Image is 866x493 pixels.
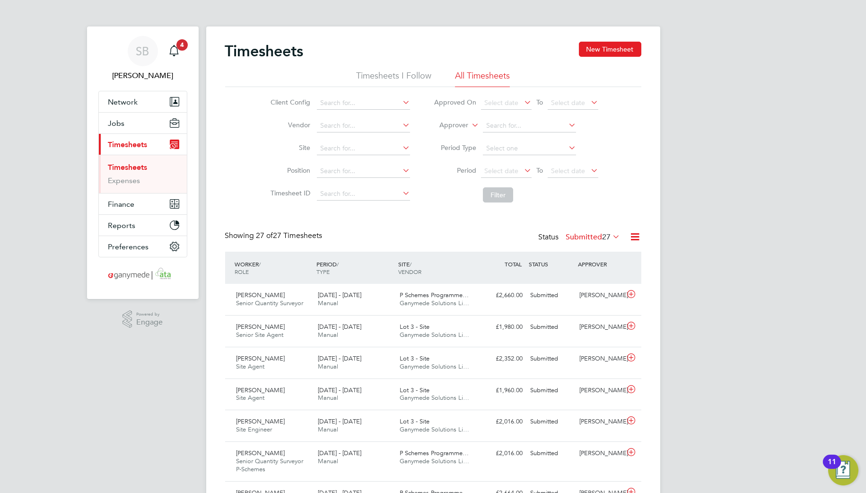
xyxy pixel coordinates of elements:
span: Senior Quantity Surveyor [236,299,304,307]
span: To [534,164,546,176]
span: Ganymede Solutions Li… [400,299,469,307]
div: Timesheets [99,155,187,193]
li: All Timesheets [455,70,510,87]
label: Approved On [434,98,476,106]
div: Submitted [527,446,576,461]
span: [DATE] - [DATE] [318,386,361,394]
button: Jobs [99,113,187,133]
span: Ganymede Solutions Li… [400,425,469,433]
div: APPROVER [576,255,625,273]
div: 11 [828,462,836,474]
span: [PERSON_NAME] [236,449,285,457]
label: Period [434,166,476,175]
a: 4 [165,36,184,66]
span: Preferences [108,242,149,251]
button: Open Resource Center, 11 new notifications [828,455,858,485]
span: TOTAL [505,260,522,268]
span: P Schemes Programme… [400,449,469,457]
button: New Timesheet [579,42,641,57]
div: [PERSON_NAME] [576,288,625,303]
a: Timesheets [108,163,148,172]
img: ganymedesolutions-logo-retina.png [105,267,180,282]
span: SB [136,45,149,57]
span: ROLE [235,268,249,275]
a: SB[PERSON_NAME] [98,36,187,81]
span: TYPE [316,268,330,275]
span: Senior Quantity Surveyor P-Schemes [236,457,304,473]
span: / [337,260,339,268]
div: £2,660.00 [478,288,527,303]
span: [PERSON_NAME] [236,386,285,394]
button: Reports [99,215,187,236]
li: Timesheets I Follow [356,70,431,87]
div: £1,960.00 [478,383,527,398]
div: PERIOD [314,255,396,280]
span: Site Agent [236,394,265,402]
input: Search for... [317,142,410,155]
span: [DATE] - [DATE] [318,449,361,457]
div: STATUS [527,255,576,273]
label: Site [268,143,310,152]
label: Submitted [566,232,621,242]
span: / [410,260,411,268]
span: Manual [318,299,338,307]
span: 27 Timesheets [256,231,323,240]
span: Site Engineer [236,425,272,433]
span: Timesheets [108,140,148,149]
a: Powered byEngage [122,310,163,328]
span: [DATE] - [DATE] [318,323,361,331]
label: Approver [426,121,468,130]
span: Manual [318,362,338,370]
span: [PERSON_NAME] [236,417,285,425]
span: Manual [318,394,338,402]
div: WORKER [233,255,315,280]
span: Reports [108,221,136,230]
span: [DATE] - [DATE] [318,354,361,362]
span: Manual [318,331,338,339]
input: Search for... [317,119,410,132]
a: Expenses [108,176,140,185]
a: Go to home page [98,267,187,282]
span: To [534,96,546,108]
input: Search for... [317,187,410,201]
button: Finance [99,194,187,214]
span: Manual [318,425,338,433]
span: Finance [108,200,135,209]
span: Ganymede Solutions Li… [400,457,469,465]
div: £2,352.00 [478,351,527,367]
label: Timesheet ID [268,189,310,197]
div: Submitted [527,351,576,367]
div: £2,016.00 [478,446,527,461]
input: Search for... [317,97,410,110]
span: Lot 3 - Site [400,417,429,425]
div: [PERSON_NAME] [576,351,625,367]
div: Submitted [527,383,576,398]
span: Site Agent [236,362,265,370]
label: Client Config [268,98,310,106]
span: P Schemes Programme… [400,291,469,299]
div: £2,016.00 [478,414,527,430]
nav: Main navigation [87,26,199,299]
label: Vendor [268,121,310,129]
label: Period Type [434,143,476,152]
span: Engage [136,318,163,326]
span: VENDOR [398,268,421,275]
button: Network [99,91,187,112]
input: Search for... [483,119,576,132]
button: Preferences [99,236,187,257]
span: Lot 3 - Site [400,354,429,362]
span: Select date [484,98,518,107]
div: £1,980.00 [478,319,527,335]
span: Select date [484,167,518,175]
div: [PERSON_NAME] [576,414,625,430]
span: Ganymede Solutions Li… [400,394,469,402]
div: Submitted [527,288,576,303]
span: Manual [318,457,338,465]
span: Jobs [108,119,125,128]
div: Submitted [527,414,576,430]
span: Powered by [136,310,163,318]
input: Select one [483,142,576,155]
span: Lot 3 - Site [400,323,429,331]
div: SITE [396,255,478,280]
span: Ganymede Solutions Li… [400,331,469,339]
